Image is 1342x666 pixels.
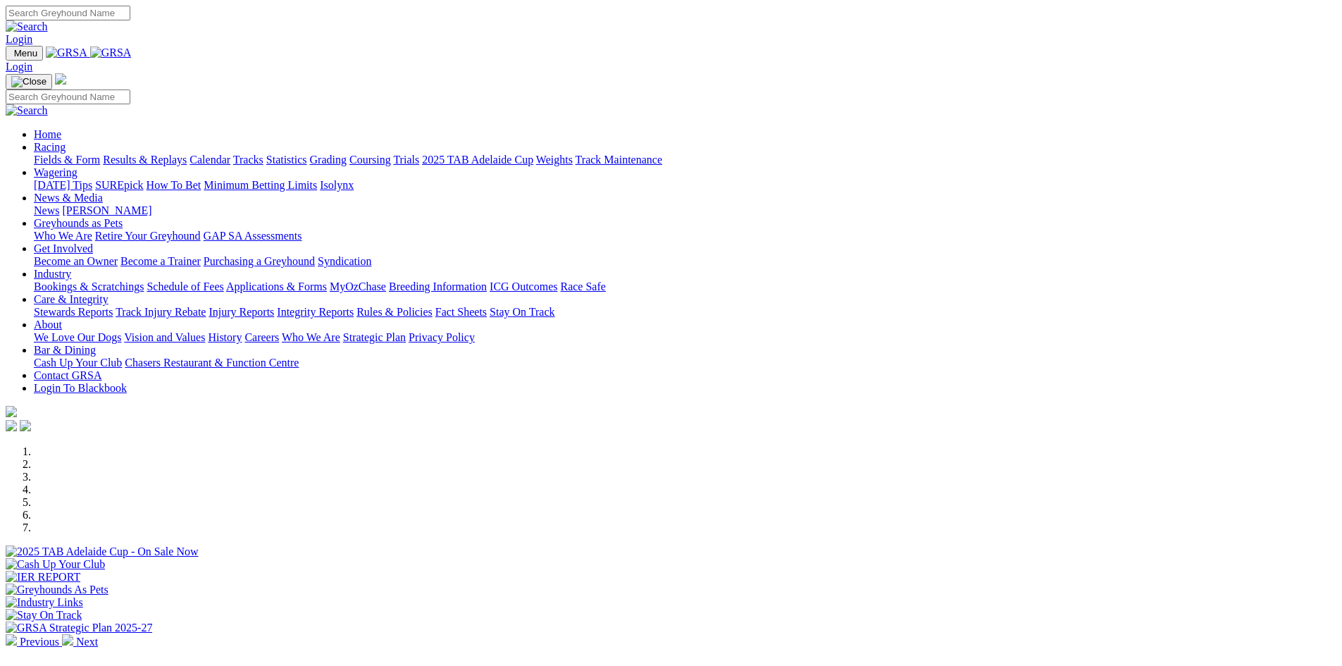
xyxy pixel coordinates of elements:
[34,204,59,216] a: News
[6,558,105,571] img: Cash Up Your Club
[34,319,62,331] a: About
[34,357,122,369] a: Cash Up Your Club
[310,154,347,166] a: Grading
[356,306,433,318] a: Rules & Policies
[226,280,327,292] a: Applications & Forms
[422,154,533,166] a: 2025 TAB Adelaide Cup
[147,280,223,292] a: Schedule of Fees
[389,280,487,292] a: Breeding Information
[120,255,201,267] a: Become a Trainer
[318,255,371,267] a: Syndication
[6,33,32,45] a: Login
[6,622,152,634] img: GRSA Strategic Plan 2025-27
[34,242,93,254] a: Get Involved
[349,154,391,166] a: Coursing
[536,154,573,166] a: Weights
[34,280,1336,293] div: Industry
[490,280,557,292] a: ICG Outcomes
[34,357,1336,369] div: Bar & Dining
[62,204,151,216] a: [PERSON_NAME]
[34,268,71,280] a: Industry
[6,90,130,104] input: Search
[208,331,242,343] a: History
[6,104,48,117] img: Search
[393,154,419,166] a: Trials
[95,230,201,242] a: Retire Your Greyhound
[34,230,92,242] a: Who We Are
[6,636,62,648] a: Previous
[34,141,66,153] a: Racing
[62,636,98,648] a: Next
[20,636,59,648] span: Previous
[343,331,406,343] a: Strategic Plan
[244,331,279,343] a: Careers
[6,634,17,646] img: chevron-left-pager-white.svg
[560,280,605,292] a: Race Safe
[6,571,80,584] img: IER REPORT
[34,204,1336,217] div: News & Media
[204,255,315,267] a: Purchasing a Greyhound
[103,154,187,166] a: Results & Replays
[277,306,354,318] a: Integrity Reports
[90,47,132,59] img: GRSA
[34,192,103,204] a: News & Media
[409,331,475,343] a: Privacy Policy
[6,61,32,73] a: Login
[76,636,98,648] span: Next
[34,293,108,305] a: Care & Integrity
[46,47,87,59] img: GRSA
[6,584,108,596] img: Greyhounds As Pets
[190,154,230,166] a: Calendar
[435,306,487,318] a: Fact Sheets
[330,280,386,292] a: MyOzChase
[34,331,1336,344] div: About
[14,48,37,58] span: Menu
[34,382,127,394] a: Login To Blackbook
[20,420,31,431] img: twitter.svg
[209,306,274,318] a: Injury Reports
[62,634,73,646] img: chevron-right-pager-white.svg
[6,420,17,431] img: facebook.svg
[6,609,82,622] img: Stay On Track
[34,255,1336,268] div: Get Involved
[490,306,554,318] a: Stay On Track
[34,128,61,140] a: Home
[204,230,302,242] a: GAP SA Assessments
[6,20,48,33] img: Search
[34,217,123,229] a: Greyhounds as Pets
[34,306,1336,319] div: Care & Integrity
[147,179,201,191] a: How To Bet
[6,46,43,61] button: Toggle navigation
[34,166,77,178] a: Wagering
[34,306,113,318] a: Stewards Reports
[125,357,299,369] a: Chasers Restaurant & Function Centre
[34,331,121,343] a: We Love Our Dogs
[124,331,205,343] a: Vision and Values
[576,154,662,166] a: Track Maintenance
[34,230,1336,242] div: Greyhounds as Pets
[282,331,340,343] a: Who We Are
[34,179,1336,192] div: Wagering
[55,73,66,85] img: logo-grsa-white.png
[11,76,46,87] img: Close
[34,280,144,292] a: Bookings & Scratchings
[34,369,101,381] a: Contact GRSA
[34,154,1336,166] div: Racing
[266,154,307,166] a: Statistics
[204,179,317,191] a: Minimum Betting Limits
[34,344,96,356] a: Bar & Dining
[95,179,143,191] a: SUREpick
[6,406,17,417] img: logo-grsa-white.png
[116,306,206,318] a: Track Injury Rebate
[6,6,130,20] input: Search
[6,596,83,609] img: Industry Links
[6,545,199,558] img: 2025 TAB Adelaide Cup - On Sale Now
[320,179,354,191] a: Isolynx
[34,154,100,166] a: Fields & Form
[34,255,118,267] a: Become an Owner
[6,74,52,90] button: Toggle navigation
[233,154,263,166] a: Tracks
[34,179,92,191] a: [DATE] Tips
